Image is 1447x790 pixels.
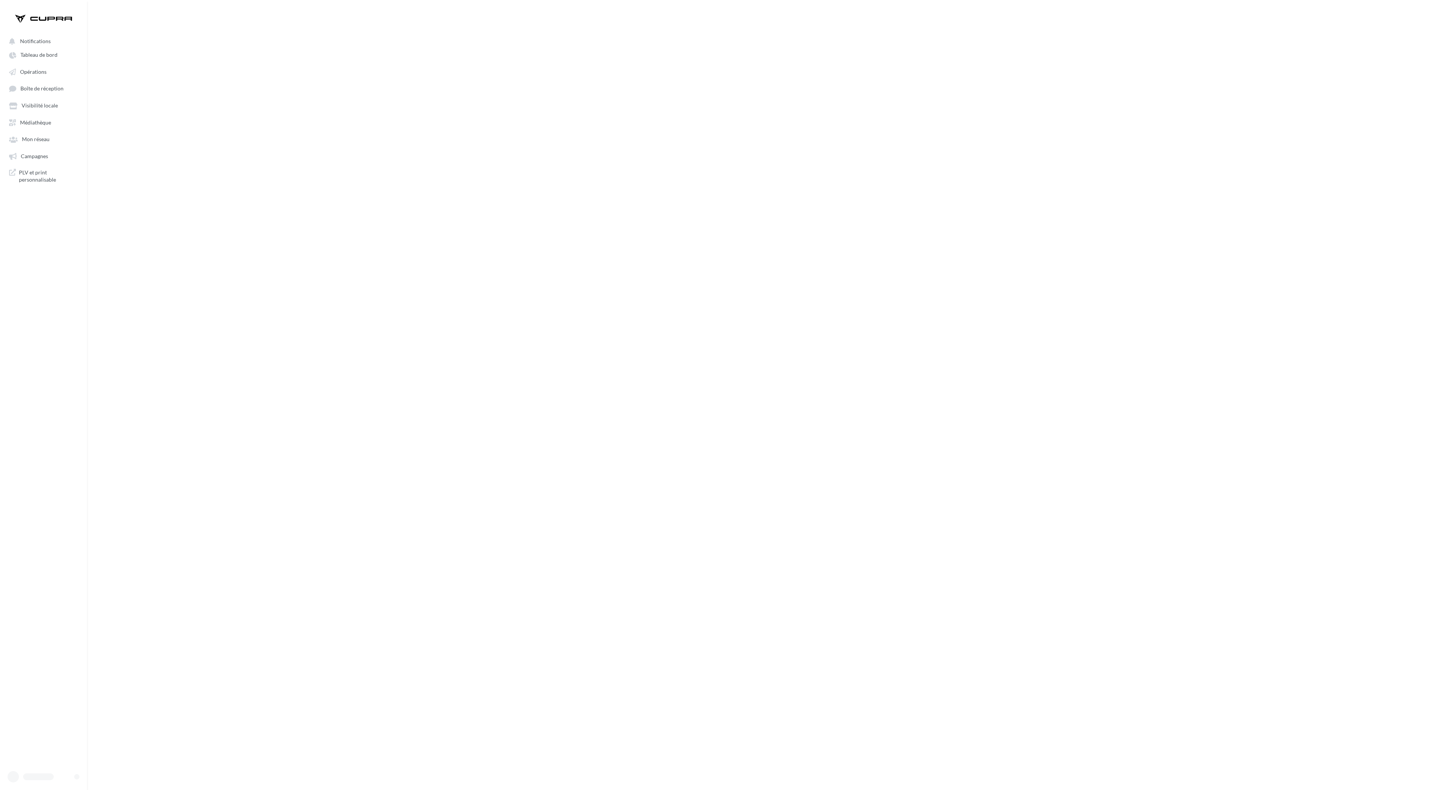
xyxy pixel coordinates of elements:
span: Mon réseau [22,136,50,143]
span: PLV et print personnalisable [19,169,78,184]
a: Visibilité locale [5,98,82,112]
span: Campagnes [21,153,48,159]
span: Visibilité locale [22,103,58,109]
a: Boîte de réception [5,81,82,95]
a: Opérations [5,65,82,78]
span: Tableau de bord [20,52,58,58]
span: Boîte de réception [20,86,64,92]
span: Médiathèque [20,119,51,126]
a: Médiathèque [5,115,82,129]
a: Mon réseau [5,132,82,146]
span: Notifications [20,38,51,44]
span: Opérations [20,68,47,75]
a: PLV et print personnalisable [5,166,82,187]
